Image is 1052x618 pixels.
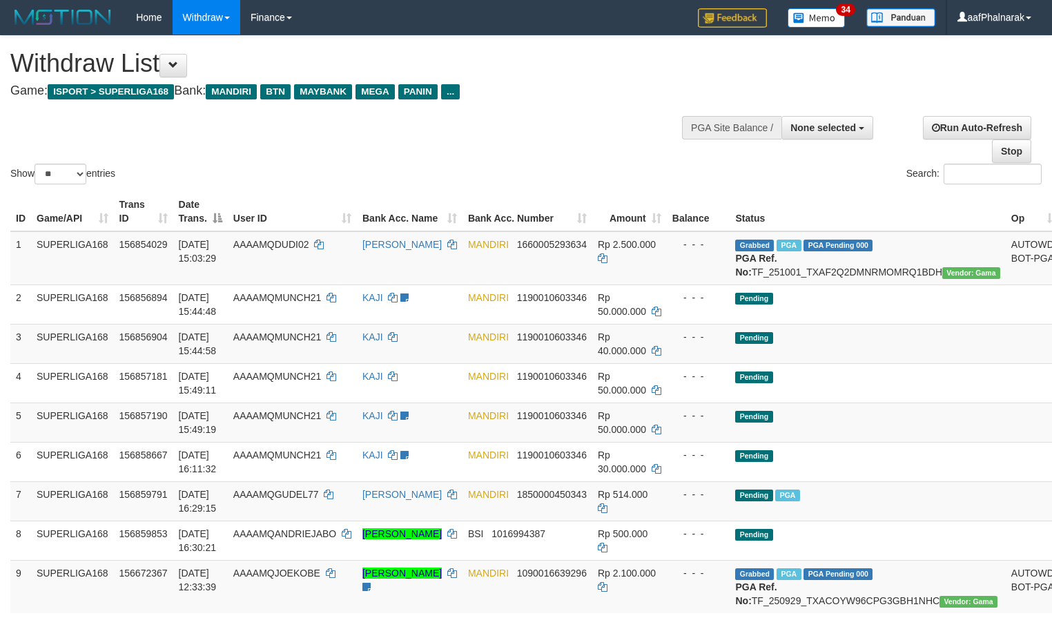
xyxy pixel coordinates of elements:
span: Pending [735,529,772,541]
span: AAAAMQANDRIEJABO [233,528,336,539]
span: MANDIRI [206,84,257,99]
th: Date Trans.: activate to sort column descending [173,192,228,231]
span: Rp 50.000.000 [598,292,646,317]
span: Rp 2.100.000 [598,568,656,579]
span: [DATE] 15:44:58 [179,331,217,356]
h1: Withdraw List [10,50,688,77]
th: Bank Acc. Name: activate to sort column ascending [357,192,462,231]
span: [DATE] 16:11:32 [179,450,217,474]
div: - - - [672,487,725,501]
label: Show entries [10,164,115,184]
span: AAAAMQMUNCH21 [233,371,322,382]
button: None selected [781,116,873,139]
span: PGA Pending [803,240,873,251]
span: 156857181 [119,371,168,382]
b: PGA Ref. No: [735,581,777,606]
span: Grabbed [735,568,774,580]
span: Grabbed [735,240,774,251]
td: 1 [10,231,31,285]
span: Rp 500.000 [598,528,647,539]
span: Pending [735,450,772,462]
span: Copy 1190010603346 to clipboard [517,410,587,421]
a: Stop [992,139,1031,163]
span: Vendor URL: https://trx31.1velocity.biz [939,596,997,608]
span: [DATE] 15:03:29 [179,239,217,264]
span: [DATE] 16:29:15 [179,489,217,514]
span: Pending [735,490,772,501]
span: Pending [735,332,772,344]
a: KAJI [362,410,383,421]
span: Rp 40.000.000 [598,331,646,356]
a: KAJI [362,292,383,303]
th: Amount: activate to sort column ascending [592,192,667,231]
div: - - - [672,330,725,344]
b: PGA Ref. No: [735,253,777,278]
td: 8 [10,521,31,560]
span: Pending [735,371,772,383]
td: SUPERLIGA168 [31,560,114,613]
span: MANDIRI [468,331,509,342]
td: 6 [10,442,31,481]
td: SUPERLIGA168 [31,442,114,481]
span: ... [441,84,460,99]
span: MANDIRI [468,450,509,461]
a: KAJI [362,331,383,342]
td: TF_250929_TXACOYW96CPG3GBH1NHC [730,560,1005,613]
span: Copy 1090016639296 to clipboard [517,568,587,579]
th: ID [10,192,31,231]
span: AAAAMQMUNCH21 [233,410,322,421]
span: AAAAMQMUNCH21 [233,331,322,342]
span: 156858667 [119,450,168,461]
th: Game/API: activate to sort column ascending [31,192,114,231]
th: Status [730,192,1005,231]
span: AAAAMQJOEKOBE [233,568,320,579]
span: Marked by aafsengchandara [777,568,801,580]
span: Copy 1660005293634 to clipboard [517,239,587,250]
a: [PERSON_NAME] [362,528,442,539]
span: MANDIRI [468,292,509,303]
span: Rp 50.000.000 [598,410,646,435]
span: MEGA [355,84,395,99]
span: Copy 1190010603346 to clipboard [517,331,587,342]
td: SUPERLIGA168 [31,403,114,442]
td: 7 [10,481,31,521]
span: Copy 1850000450343 to clipboard [517,489,587,500]
a: KAJI [362,371,383,382]
div: - - - [672,448,725,462]
span: None selected [790,122,856,133]
span: Rp 2.500.000 [598,239,656,250]
span: 156859791 [119,489,168,500]
a: [PERSON_NAME] [362,239,442,250]
div: - - - [672,409,725,423]
img: Feedback.jpg [698,8,767,28]
span: [DATE] 15:49:19 [179,410,217,435]
div: - - - [672,291,725,305]
td: SUPERLIGA168 [31,231,114,285]
a: [PERSON_NAME] [362,489,442,500]
span: Marked by aafsoycanthlai [777,240,801,251]
th: User ID: activate to sort column ascending [228,192,357,231]
span: 156856894 [119,292,168,303]
h4: Game: Bank: [10,84,688,98]
th: Bank Acc. Number: activate to sort column ascending [462,192,592,231]
span: [DATE] 16:30:21 [179,528,217,553]
span: Copy 1190010603346 to clipboard [517,450,587,461]
span: Copy 1190010603346 to clipboard [517,371,587,382]
td: SUPERLIGA168 [31,324,114,363]
span: AAAAMQMUNCH21 [233,292,322,303]
img: Button%20Memo.svg [788,8,846,28]
span: MAYBANK [294,84,352,99]
span: Rp 30.000.000 [598,450,646,474]
div: - - - [672,527,725,541]
img: MOTION_logo.png [10,7,115,28]
span: MANDIRI [468,371,509,382]
span: 156856904 [119,331,168,342]
span: [DATE] 12:33:39 [179,568,217,592]
input: Search: [944,164,1042,184]
a: [PERSON_NAME] [362,568,442,579]
td: SUPERLIGA168 [31,284,114,324]
span: Pending [735,293,772,305]
td: 4 [10,363,31,403]
span: PANIN [398,84,438,99]
span: ISPORT > SUPERLIGA168 [48,84,174,99]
